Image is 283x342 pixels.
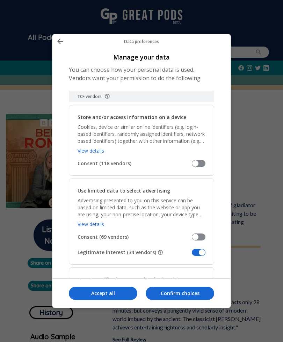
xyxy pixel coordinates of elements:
[78,160,192,167] span: Consent (118 vendors)
[78,114,186,121] h2: Store and/or access information on a device
[54,37,66,46] button: Back
[104,93,110,99] button: This vendor is registered with the IAB Europe Transparency and Consent Framework and subject to i...
[69,65,214,82] p: You can choose how your personal data is used. Vendors want your permission to do the following:
[66,39,217,44] p: Data preferences
[78,276,184,283] h2: Create profiles for personalised advertising
[78,249,192,256] span: Legitimate interest (34 vendors)
[78,233,192,240] span: Consent (69 vendors)
[78,197,205,218] p: Advertising presented to you on this service can be based on limited data, such as the website or...
[69,287,137,300] button: Accept all
[69,290,137,297] p: Accept all
[146,290,214,297] p: Confirm choices
[78,124,205,145] p: Cookies, device or similar online identifiers (e.g. login-based identifiers, randomly assigned id...
[78,147,104,154] a: View details, Store and/or access information on a device
[69,53,214,61] h1: Manage your data
[52,34,231,308] div: Manage your data
[78,221,104,228] a: View details, Use limited data to select advertising
[158,250,163,255] button: Some vendors are not asking for your consent, but are using your personal data on the basis of th...
[77,93,102,99] p: TCF vendors
[78,187,170,194] h2: Use limited data to select advertising
[146,287,214,300] button: Confirm choices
